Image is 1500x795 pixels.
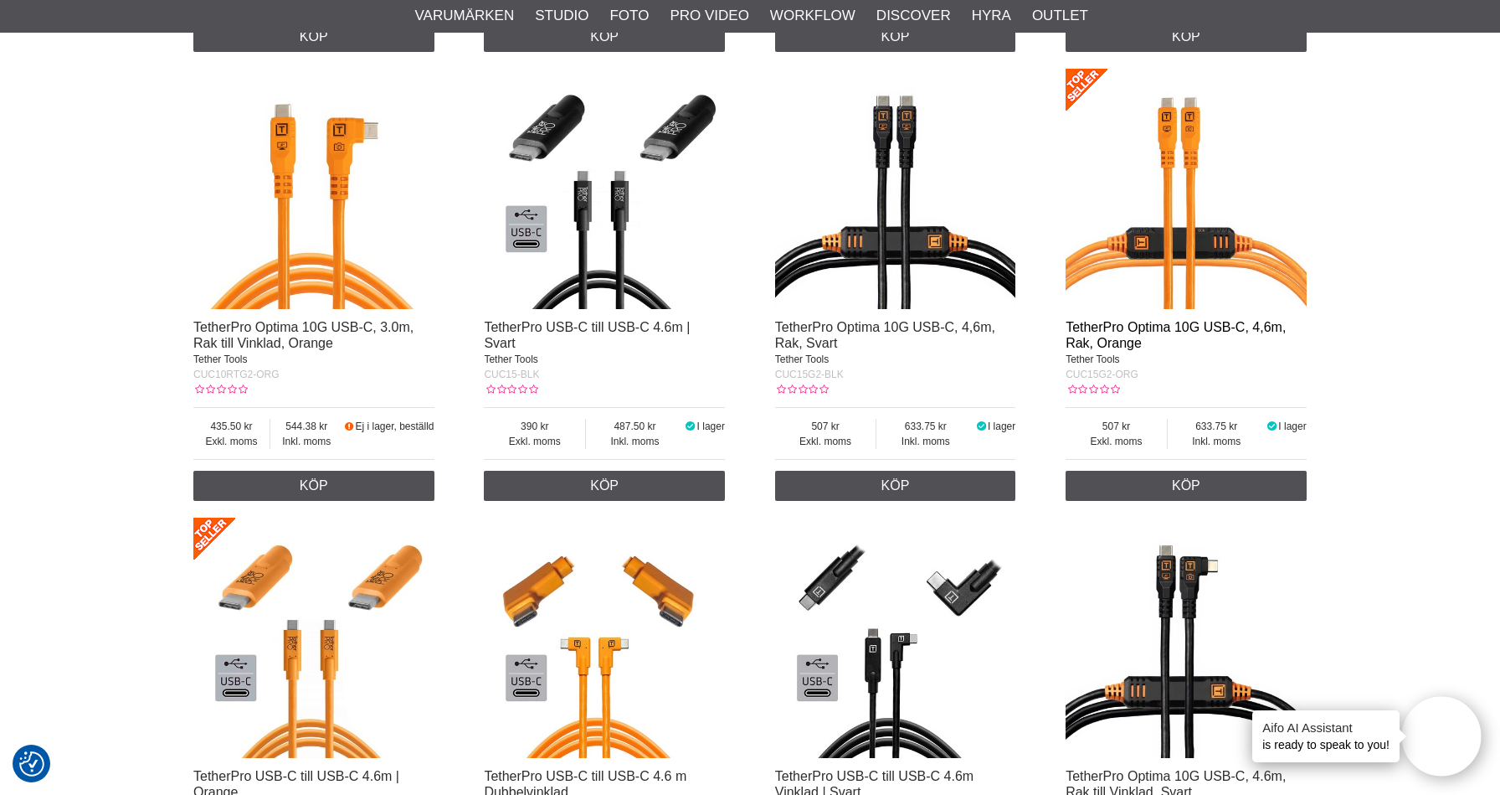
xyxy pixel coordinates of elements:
span: Tether Tools [775,354,829,365]
a: TetherPro Optima 10G USB-C, 3.0m, Rak till Vinklad, Orange [193,320,414,350]
a: Studio [535,5,588,27]
span: Exkl. moms [193,434,270,449]
div: is ready to speak to you! [1252,710,1400,762]
span: CUC10RTG2-ORG [193,369,279,380]
span: CUC15G2-BLK [775,369,844,380]
span: CUC15G2-ORG [1066,369,1138,380]
img: TetherPro Optima 10G USB-C, 4.6m, Rak till Vinklad, Svart [1066,518,1307,759]
span: I lager [697,421,725,432]
span: Tether Tools [1066,354,1119,365]
a: Köp [1066,22,1307,52]
span: I lager [988,421,1015,432]
i: I lager [684,421,697,432]
span: 507 [775,419,876,434]
a: Outlet [1032,5,1088,27]
span: 435.50 [193,419,270,434]
a: Köp [193,471,434,501]
a: Varumärken [415,5,515,27]
div: Kundbetyg: 0 [1066,382,1119,397]
span: Tether Tools [193,354,247,365]
span: 507 [1066,419,1167,434]
span: Inkl. moms [586,434,684,449]
a: Köp [484,22,725,52]
span: 633.75 [1168,419,1266,434]
img: Revisit consent button [19,751,44,777]
h4: Aifo AI Assistant [1262,719,1390,736]
img: TetherPro USB-C till USB-C 4.6m Vinklad | Svart [775,518,1016,759]
span: Inkl. moms [1168,434,1266,449]
a: Köp [484,471,725,501]
a: Hyra [972,5,1011,27]
i: Beställd [343,421,356,432]
span: Inkl. moms [876,434,974,449]
a: Discover [876,5,951,27]
div: Kundbetyg: 0 [193,382,247,397]
a: TetherPro Optima 10G USB-C, 4,6m, Rak, Svart [775,320,995,350]
a: Köp [193,22,434,52]
i: I lager [1266,421,1279,432]
span: I lager [1278,421,1306,432]
span: 487.50 [586,419,684,434]
span: Inkl. moms [270,434,343,449]
a: TetherPro Optima 10G USB-C, 4,6m, Rak, Orange [1066,320,1286,350]
img: TetherPro Optima 10G USB-C, 4,6m, Rak, Svart [775,69,1016,310]
div: Kundbetyg: 0 [775,382,829,397]
img: TetherPro Optima 10G USB-C, 3.0m, Rak till Vinklad, Orange [193,69,434,310]
span: CUC15-BLK [484,369,539,380]
span: 633.75 [876,419,974,434]
a: Köp [775,22,1016,52]
span: Ej i lager, beställd [355,421,434,432]
span: Exkl. moms [1066,434,1167,449]
span: 390 [484,419,585,434]
a: Köp [775,471,1016,501]
img: TetherPro Optima 10G USB-C, 4,6m, Rak, Orange [1066,69,1307,310]
span: 544.38 [270,419,343,434]
div: Kundbetyg: 0 [484,382,537,397]
a: Workflow [770,5,855,27]
a: Pro Video [670,5,748,27]
a: Köp [1066,471,1307,501]
button: Samtyckesinställningar [19,749,44,779]
img: TetherPro USB-C till USB-C 4.6 m Dubbelvinklad [484,518,725,759]
span: Exkl. moms [775,434,876,449]
span: Tether Tools [484,354,537,365]
a: TetherPro USB-C till USB-C 4.6m | Svart [484,320,690,350]
a: Foto [609,5,649,27]
img: TetherPro USB-C till USB-C 4.6m | Svart [484,69,725,310]
i: I lager [974,421,988,432]
img: TetherPro USB-C till USB-C 4.6m | Orange [193,518,434,759]
span: Exkl. moms [484,434,585,449]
